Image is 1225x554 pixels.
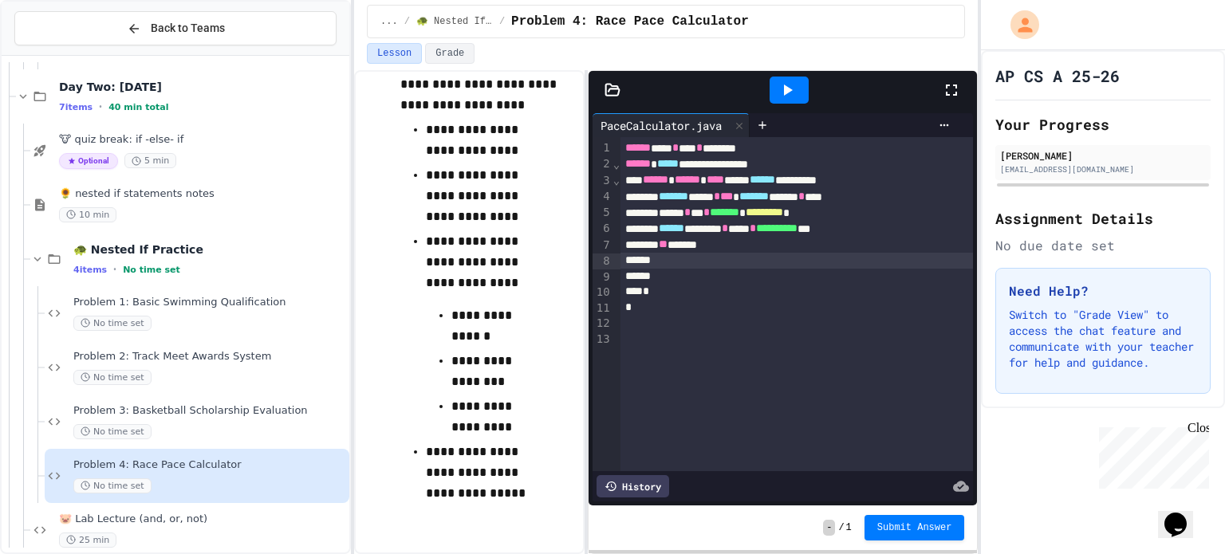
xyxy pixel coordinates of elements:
[593,156,612,172] div: 2
[593,221,612,237] div: 6
[73,265,107,275] span: 4 items
[404,15,410,28] span: /
[593,205,612,221] div: 5
[1009,307,1197,371] p: Switch to "Grade View" to access the chat feature and communicate with your teacher for help and ...
[73,350,346,363] span: Problem 2: Track Meet Awards System
[612,158,620,171] span: Fold line
[1000,163,1206,175] div: [EMAIL_ADDRESS][DOMAIN_NAME]
[877,521,952,534] span: Submit Answer
[597,475,669,497] div: History
[73,242,346,257] span: 🐢 Nested If Practice
[108,102,168,112] span: 40 min total
[593,117,730,134] div: PaceCalculator.java
[73,404,346,418] span: Problem 3: Basketball Scholarship Evaluation
[73,458,346,472] span: Problem 4: Race Pace Calculator
[123,265,180,275] span: No time set
[73,296,346,309] span: Problem 1: Basic Swimming Qualification
[59,153,118,169] span: Optional
[59,102,93,112] span: 7 items
[593,285,612,301] div: 10
[593,332,612,348] div: 13
[593,113,750,137] div: PaceCalculator.java
[73,424,152,439] span: No time set
[994,6,1043,43] div: My Account
[367,43,422,64] button: Lesson
[113,263,116,276] span: •
[511,12,749,31] span: Problem 4: Race Pace Calculator
[99,100,102,113] span: •
[995,236,1211,255] div: No due date set
[823,520,835,536] span: -
[593,269,612,285] div: 9
[380,15,398,28] span: ...
[593,238,612,253] div: 7
[1158,490,1209,538] iframe: chat widget
[846,521,852,534] span: 1
[151,20,225,37] span: Back to Teams
[499,15,505,28] span: /
[73,478,152,493] span: No time set
[124,153,176,168] span: 5 min
[59,513,346,526] span: 🐷 Lab Lecture (and, or, not)
[593,316,612,332] div: 12
[838,521,844,534] span: /
[73,316,152,331] span: No time set
[59,532,116,548] span: 25 min
[6,6,110,101] div: Chat with us now!Close
[995,207,1211,230] h2: Assignment Details
[593,173,612,189] div: 3
[59,207,116,222] span: 10 min
[593,253,612,269] div: 8
[425,43,475,64] button: Grade
[59,80,346,94] span: Day Two: [DATE]
[59,133,346,147] span: 🐮 quiz break: if -else- if
[1009,281,1197,301] h3: Need Help?
[416,15,493,28] span: 🐢 Nested If Practice
[73,370,152,385] span: No time set
[14,11,337,45] button: Back to Teams
[612,174,620,187] span: Fold line
[995,65,1120,87] h1: AP CS A 25-26
[593,301,612,316] div: 11
[995,113,1211,136] h2: Your Progress
[593,140,612,156] div: 1
[1093,421,1209,489] iframe: chat widget
[865,515,965,540] button: Submit Answer
[59,187,346,201] span: 🌻 nested if statements notes
[593,189,612,205] div: 4
[1000,148,1206,163] div: [PERSON_NAME]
